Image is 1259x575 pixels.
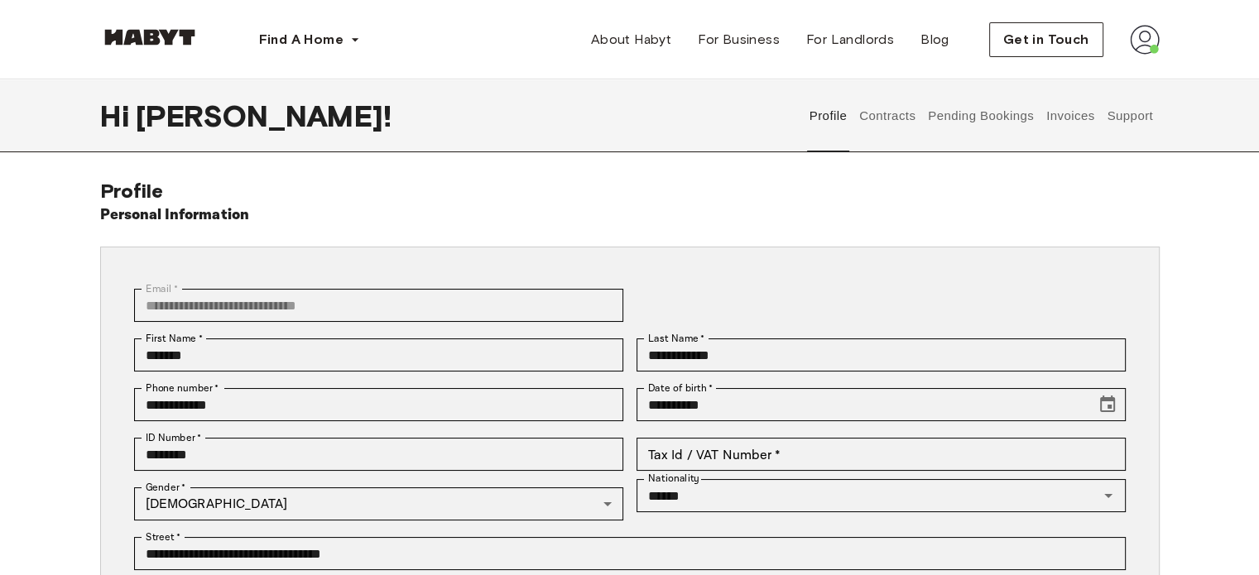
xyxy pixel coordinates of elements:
label: First Name [146,331,203,346]
div: [DEMOGRAPHIC_DATA] [134,487,623,520]
span: For Landlords [806,30,894,50]
label: Street [146,529,180,544]
button: Get in Touch [989,22,1103,57]
a: Blog [907,23,963,56]
span: [PERSON_NAME] ! [136,98,392,133]
label: Last Name [648,331,705,346]
span: Get in Touch [1003,30,1089,50]
div: You can't change your email address at the moment. Please reach out to customer support in case y... [134,289,623,322]
span: About Habyt [591,30,671,50]
label: Phone number [146,381,219,395]
span: For Business [698,30,780,50]
a: For Landlords [793,23,907,56]
button: Find A Home [246,23,373,56]
span: Blog [920,30,949,50]
label: ID Number [146,430,201,445]
label: Date of birth [648,381,713,395]
span: Hi [100,98,136,133]
button: Choose date, selected date is Jun 10, 1981 [1091,388,1124,421]
a: About Habyt [578,23,685,56]
button: Open [1097,484,1120,507]
h6: Personal Information [100,204,250,227]
button: Support [1105,79,1156,152]
img: Habyt [100,29,199,46]
span: Profile [100,179,164,203]
div: user profile tabs [803,79,1159,152]
button: Profile [807,79,849,152]
label: Email [146,281,178,296]
button: Pending Bookings [926,79,1036,152]
span: Find A Home [259,30,344,50]
label: Nationality [648,472,699,486]
label: Gender [146,480,185,495]
a: For Business [685,23,793,56]
button: Contracts [858,79,918,152]
button: Invoices [1044,79,1096,152]
img: avatar [1130,25,1160,55]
